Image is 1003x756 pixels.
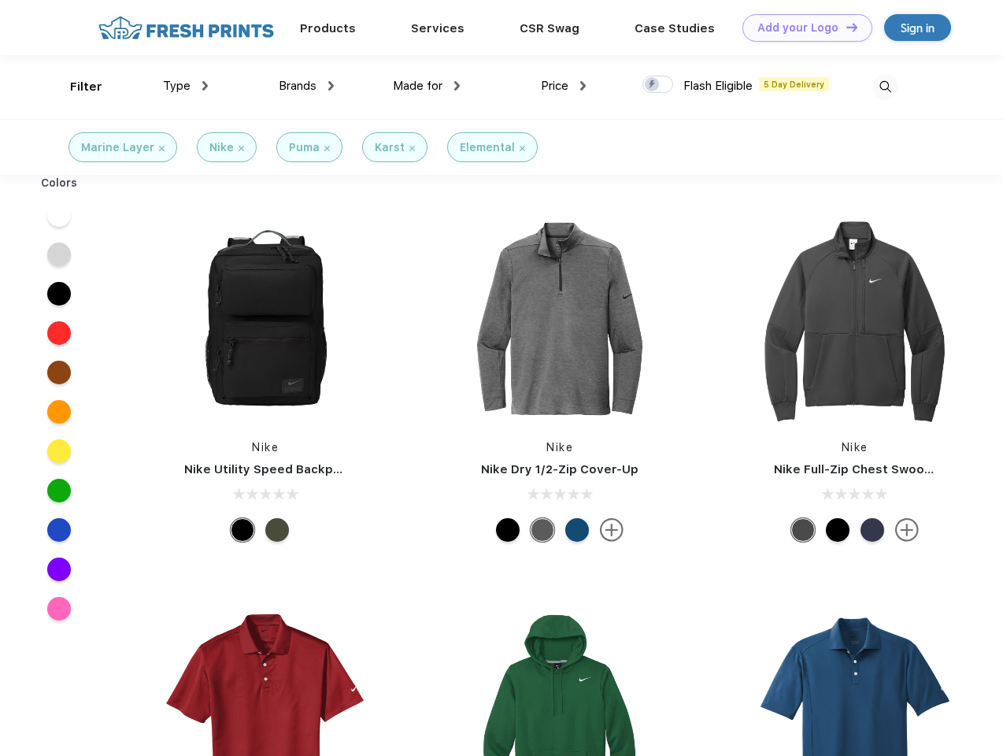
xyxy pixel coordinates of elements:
img: func=resize&h=266 [455,214,664,424]
div: Black [231,518,254,542]
img: filter_cancel.svg [324,146,330,151]
span: Price [541,79,568,93]
a: Sign in [884,14,951,41]
span: Flash Eligible [683,79,753,93]
img: filter_cancel.svg [159,146,165,151]
div: Elemental [460,139,515,156]
img: func=resize&h=266 [750,214,960,424]
div: Cargo Khaki [265,518,289,542]
a: CSR Swag [520,21,579,35]
div: Karst [375,139,405,156]
img: filter_cancel.svg [409,146,415,151]
img: func=resize&h=266 [161,214,370,424]
div: Nike [209,139,234,156]
a: Nike Dry 1/2-Zip Cover-Up [481,462,638,476]
span: Type [163,79,191,93]
div: Colors [29,175,90,191]
span: Made for [393,79,442,93]
img: dropdown.png [454,81,460,91]
img: DT [846,23,857,31]
a: Nike Utility Speed Backpack [184,462,354,476]
div: Puma [289,139,320,156]
a: Products [300,21,356,35]
span: 5 Day Delivery [759,77,829,91]
img: filter_cancel.svg [520,146,525,151]
a: Nike [546,441,573,454]
img: filter_cancel.svg [239,146,244,151]
div: Marine Layer [81,139,154,156]
a: Nike [842,441,868,454]
div: Midnight Navy [861,518,884,542]
span: Brands [279,79,316,93]
div: Filter [70,78,102,96]
img: more.svg [895,518,919,542]
a: Nike Full-Zip Chest Swoosh Jacket [774,462,983,476]
a: Nike [252,441,279,454]
div: Black [826,518,849,542]
div: Sign in [901,19,935,37]
a: Services [411,21,464,35]
img: dropdown.png [202,81,208,91]
div: Anthracite [791,518,815,542]
img: dropdown.png [328,81,334,91]
div: Gym Blue [565,518,589,542]
img: fo%20logo%202.webp [94,14,279,42]
img: dropdown.png [580,81,586,91]
img: desktop_search.svg [872,74,898,100]
div: Add your Logo [757,21,838,35]
div: Black Heather [531,518,554,542]
div: Black [496,518,520,542]
img: more.svg [600,518,624,542]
